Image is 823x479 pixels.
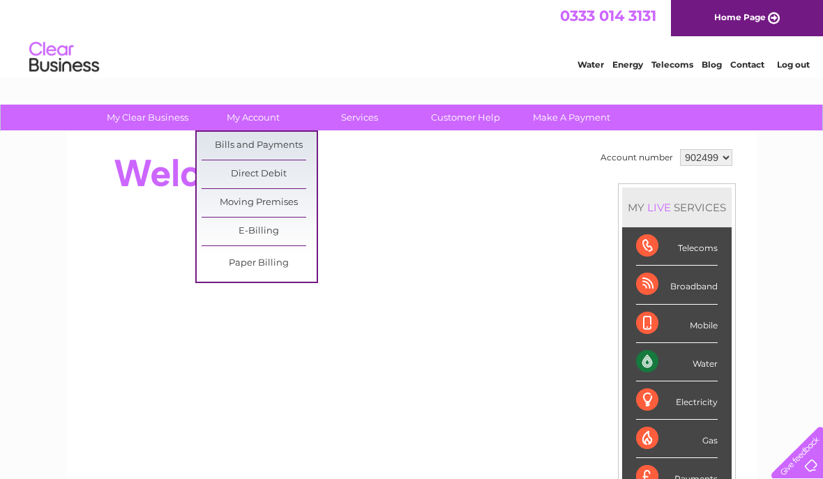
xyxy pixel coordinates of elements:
[730,59,764,70] a: Contact
[408,105,523,130] a: Customer Help
[202,218,317,245] a: E-Billing
[651,59,693,70] a: Telecoms
[202,132,317,160] a: Bills and Payments
[636,420,718,458] div: Gas
[612,59,643,70] a: Energy
[777,59,810,70] a: Log out
[202,160,317,188] a: Direct Debit
[514,105,629,130] a: Make A Payment
[702,59,722,70] a: Blog
[196,105,311,130] a: My Account
[202,250,317,277] a: Paper Billing
[622,188,732,227] div: MY SERVICES
[90,105,205,130] a: My Clear Business
[29,36,100,79] img: logo.png
[202,189,317,217] a: Moving Premises
[560,7,656,24] a: 0333 014 3131
[636,343,718,381] div: Water
[597,146,677,169] td: Account number
[636,305,718,343] div: Mobile
[636,227,718,266] div: Telecoms
[644,201,674,214] div: LIVE
[636,266,718,304] div: Broadband
[302,105,417,130] a: Services
[83,8,742,68] div: Clear Business is a trading name of Verastar Limited (registered in [GEOGRAPHIC_DATA] No. 3667643...
[577,59,604,70] a: Water
[636,381,718,420] div: Electricity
